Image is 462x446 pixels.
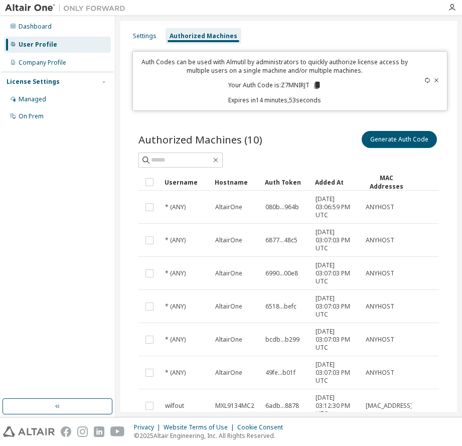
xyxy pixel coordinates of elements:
[77,426,88,437] img: instagram.svg
[265,336,299,344] span: bcdb...b299
[228,81,322,90] p: Your Auth Code is: Z7MNIRJT
[316,328,357,352] span: [DATE] 03:07:03 PM UTC
[265,369,295,377] span: 49fe...b01f
[19,23,52,31] div: Dashboard
[170,32,237,40] div: Authorized Machines
[19,95,46,103] div: Managed
[165,336,186,344] span: * (ANY)
[316,195,357,219] span: [DATE] 03:06:59 PM UTC
[215,336,242,344] span: AltairOne
[134,431,289,440] p: © 2025 Altair Engineering, Inc. All Rights Reserved.
[316,394,357,418] span: [DATE] 03:12:30 PM UTC
[215,303,242,311] span: AltairOne
[265,303,296,311] span: 6518...befc
[316,228,357,252] span: [DATE] 03:07:03 PM UTC
[139,58,410,75] p: Auth Codes can be used with Almutil by administrators to quickly authorize license access by mult...
[366,236,394,244] span: ANYHOST
[165,203,186,211] span: * (ANY)
[362,131,437,148] button: Generate Auth Code
[133,32,157,40] div: Settings
[165,236,186,244] span: * (ANY)
[265,203,299,211] span: 080b...964b
[265,174,307,190] div: Auth Token
[215,269,242,277] span: AltairOne
[265,402,299,410] span: 6adb...8878
[138,132,262,146] span: Authorized Machines (10)
[265,269,298,277] span: 6990...00e8
[366,402,412,410] span: [MAC_ADDRESS]
[165,402,184,410] span: wilfout
[7,78,60,86] div: License Settings
[316,361,357,385] span: [DATE] 03:07:03 PM UTC
[165,303,186,311] span: * (ANY)
[94,426,104,437] img: linkedin.svg
[365,174,407,191] div: MAC Addresses
[366,269,394,277] span: ANYHOST
[366,336,394,344] span: ANYHOST
[61,426,71,437] img: facebook.svg
[366,369,394,377] span: ANYHOST
[316,261,357,285] span: [DATE] 03:07:03 PM UTC
[19,112,44,120] div: On Prem
[19,59,66,67] div: Company Profile
[315,174,357,190] div: Added At
[366,303,394,311] span: ANYHOST
[215,174,257,190] div: Hostname
[215,203,242,211] span: AltairOne
[215,369,242,377] span: AltairOne
[3,426,55,437] img: altair_logo.svg
[164,423,237,431] div: Website Terms of Use
[110,426,125,437] img: youtube.svg
[265,236,297,244] span: 6877...48c5
[134,423,164,431] div: Privacy
[316,294,357,319] span: [DATE] 03:07:03 PM UTC
[5,3,130,13] img: Altair One
[139,96,410,104] p: Expires in 14 minutes, 53 seconds
[215,236,242,244] span: AltairOne
[165,174,207,190] div: Username
[19,41,57,49] div: User Profile
[237,423,289,431] div: Cookie Consent
[165,369,186,377] span: * (ANY)
[165,269,186,277] span: * (ANY)
[215,402,254,410] span: MXL9134MC2
[366,203,394,211] span: ANYHOST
